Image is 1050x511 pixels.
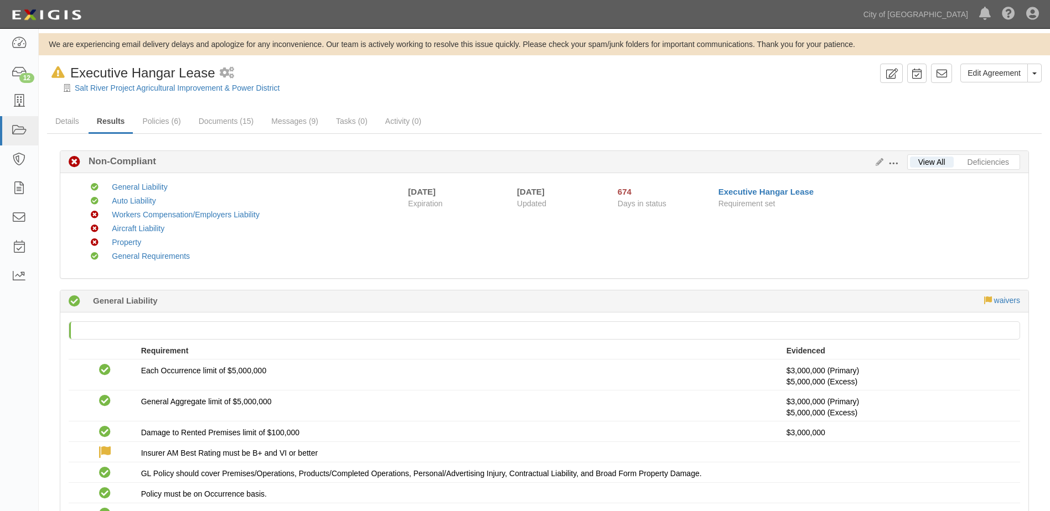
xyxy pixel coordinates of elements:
[112,224,164,233] a: Aircraft Liability
[1002,8,1015,21] i: Help Center - Complianz
[618,199,666,208] span: Days in status
[70,65,215,80] span: Executive Hangar Lease
[112,196,156,205] a: Auto Liability
[99,364,111,376] i: Compliant
[89,110,133,134] a: Results
[8,5,85,25] img: logo-5460c22ac91f19d4615b14bd174203de0afe785f0fc80cf4dbbc73dc1793850b.png
[112,210,260,219] a: Workers Compensation/Employers Liability
[787,396,1012,418] p: $3,000,000 (Primary)
[51,67,65,79] i: In Default since 05/30/2025
[91,211,99,219] i: Non-Compliant
[377,110,430,132] a: Activity (0)
[112,238,141,247] a: Property
[19,73,34,83] div: 12
[141,397,272,406] span: General Aggregate limit of $5,000,000
[141,449,318,457] span: Insurer AM Best Rating must be B+ and VI or better
[91,197,99,205] i: Compliant
[910,157,954,168] a: View All
[858,3,974,25] a: City of [GEOGRAPHIC_DATA]
[99,426,111,438] i: Compliant
[190,110,262,132] a: Documents (15)
[517,199,546,208] span: Updated
[787,427,1012,438] p: $3,000,000
[47,64,215,82] div: Executive Hangar Lease
[618,186,710,197] div: Since 10/17/2023
[994,296,1020,305] a: waivers
[220,67,234,79] i: 1 scheduled workflow
[99,467,111,479] i: Compliant
[91,253,99,260] i: Compliant
[328,110,376,132] a: Tasks (0)
[718,199,775,208] span: Requirement set
[99,395,111,407] i: Compliant
[75,84,280,92] a: Salt River Project Agricultural Improvement & Power District
[141,489,267,498] span: Policy must be on Occurrence basis.
[39,39,1050,50] div: We are experiencing email delivery delays and apologize for any inconvenience. Our team is active...
[718,187,814,196] a: Executive Hangar Lease
[959,157,1017,168] a: Deficiencies
[91,225,99,233] i: Non-Compliant
[408,198,509,209] span: Expiration
[787,408,857,417] span: Policy #XL5036814P Insurer: Associated Elec & Gas Ins Svcs Ltd CAB
[787,377,857,386] span: Policy #XL5036814P Insurer: Associated Elec & Gas Ins Svcs Ltd CAB
[99,488,111,499] i: Compliant
[263,110,327,132] a: Messages (9)
[141,469,702,478] span: GL Policy should cover Premises/Operations, Products/Completed Operations, Personal/Advertising I...
[112,182,167,191] a: General Liability
[93,295,158,306] b: General Liability
[69,296,80,307] i: Compliant 286 days (since 11/08/2024)
[871,158,883,166] a: Edit Results
[141,366,266,375] span: Each Occurrence limit of $5,000,000
[91,184,99,191] i: Compliant
[408,186,436,197] div: [DATE]
[787,346,825,355] strong: Evidenced
[69,157,80,168] i: Non-Compliant
[141,346,189,355] strong: Requirement
[517,186,601,197] div: [DATE]
[787,365,1012,387] p: $3,000,000 (Primary)
[112,252,190,260] a: General Requirements
[134,110,189,132] a: Policies (6)
[99,447,111,459] label: Waived: carrier ok
[80,155,156,168] b: Non-Compliant
[47,110,87,132] a: Details
[960,64,1028,82] a: Edit Agreement
[91,239,99,247] i: Non-Compliant
[141,428,299,437] span: Damage to Rented Premises limit of $100,000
